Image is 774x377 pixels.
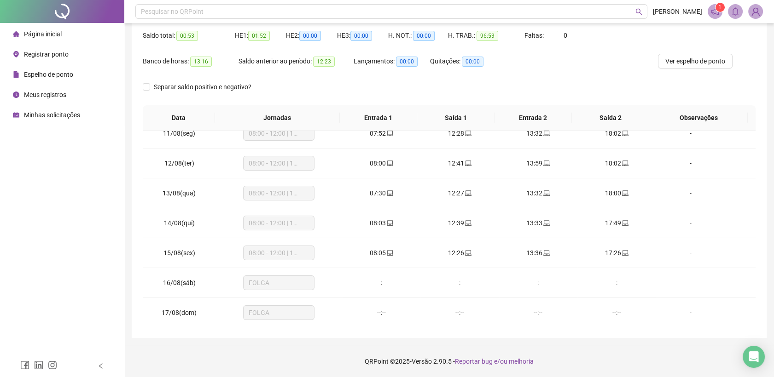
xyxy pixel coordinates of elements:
span: laptop [542,220,550,226]
div: Open Intercom Messenger [743,346,765,368]
div: Saldo anterior ao período: [239,56,354,67]
div: - [663,218,717,228]
span: left [98,363,104,369]
div: 12:27 [428,188,491,198]
div: - [663,188,717,198]
span: laptop [542,250,550,256]
div: 13:59 [506,158,570,168]
div: 13:36 [506,248,570,258]
span: 96:53 [477,31,498,41]
div: Quitações: [430,56,506,67]
div: - [663,248,717,258]
div: 07:30 [349,188,413,198]
span: file [13,71,19,78]
div: H. TRAB.: [448,30,524,41]
div: Banco de horas: [143,56,239,67]
div: 13:33 [506,218,570,228]
div: H. NOT.: [388,30,448,41]
button: Ver espelho de ponto [658,54,733,69]
span: 00:00 [350,31,372,41]
div: 08:05 [349,248,413,258]
span: laptop [621,160,629,166]
span: 00:00 [299,31,321,41]
div: 12:28 [428,128,491,138]
span: Registrar ponto [24,51,69,58]
th: Data [143,105,215,131]
span: Reportar bug e/ou melhoria [455,358,534,365]
span: laptop [386,160,393,166]
th: Entrada 2 [495,105,572,131]
div: --:-- [585,308,648,318]
span: 08:00 - 12:00 | 13:00 - 18:00 [249,186,309,200]
span: 12:23 [313,57,335,67]
div: 17:26 [585,248,648,258]
span: schedule [13,112,19,118]
span: 08:00 - 12:00 | 13:00 - 17:00 [249,246,309,260]
span: 0 [564,32,567,39]
span: laptop [464,190,471,196]
span: 08:00 - 12:00 | 13:00 - 18:00 [249,126,309,140]
span: 14/08(qui) [164,219,195,227]
div: --:-- [506,278,570,288]
th: Observações [649,105,748,131]
th: Saída 1 [417,105,495,131]
div: --:-- [428,278,491,288]
span: FOLGA [249,306,309,320]
div: 12:39 [428,218,491,228]
span: bell [731,7,739,16]
div: - [663,308,717,318]
div: --:-- [428,308,491,318]
div: 18:02 [585,128,648,138]
span: laptop [386,130,393,137]
span: laptop [464,250,471,256]
div: - [663,158,717,168]
div: --:-- [349,308,413,318]
span: laptop [621,130,629,137]
span: 1 [718,4,722,11]
span: Minhas solicitações [24,111,80,119]
span: Ver espelho de ponto [665,56,725,66]
div: Lançamentos: [354,56,430,67]
div: --:-- [506,308,570,318]
span: environment [13,51,19,57]
span: laptop [542,190,550,196]
span: 13:16 [190,57,212,67]
span: FOLGA [249,276,309,290]
div: 13:32 [506,128,570,138]
span: 01:52 [248,31,270,41]
span: 13/08(qua) [163,189,196,197]
span: [PERSON_NAME] [653,6,702,17]
span: Versão [412,358,432,365]
span: laptop [386,250,393,256]
div: - [663,278,717,288]
img: 90389 [749,5,762,18]
span: laptop [386,220,393,226]
span: facebook [20,360,29,370]
span: Faltas: [524,32,545,39]
span: 17/08(dom) [162,309,197,316]
span: laptop [621,190,629,196]
span: 00:00 [413,31,435,41]
div: 12:41 [428,158,491,168]
th: Jornadas [215,105,340,131]
div: 08:00 [349,158,413,168]
div: 13:32 [506,188,570,198]
div: --:-- [349,278,413,288]
th: Entrada 1 [340,105,417,131]
div: - [663,128,717,138]
span: 15/08(sex) [163,249,195,257]
span: Observações [657,113,740,123]
span: 08:00 - 12:00 | 13:00 - 18:00 [249,156,309,170]
span: home [13,31,19,37]
span: clock-circle [13,91,19,98]
span: Espelho de ponto [24,71,73,78]
div: HE 2: [286,30,337,41]
th: Saída 2 [572,105,649,131]
span: Meus registros [24,91,66,98]
div: HE 3: [337,30,388,41]
span: 00:53 [176,31,198,41]
div: 07:52 [349,128,413,138]
span: notification [711,7,719,16]
span: laptop [542,160,550,166]
span: search [635,8,642,15]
